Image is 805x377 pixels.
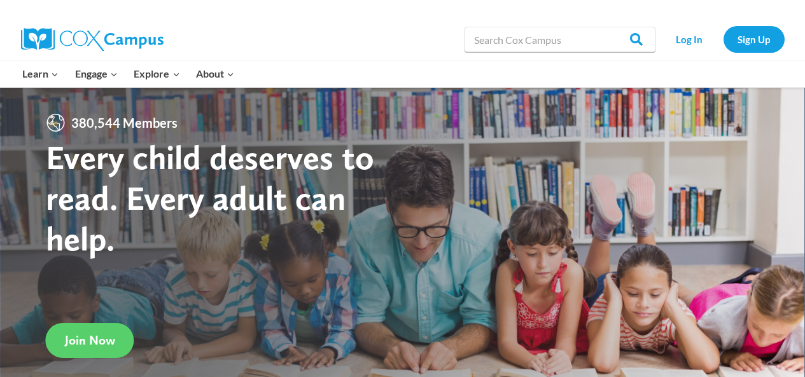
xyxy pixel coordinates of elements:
[465,27,655,52] input: Search Cox Campus
[65,332,115,348] span: Join Now
[134,65,179,82] span: Explore
[662,26,717,52] a: Log In
[724,26,785,52] a: Sign Up
[46,137,374,258] strong: Every child deserves to read. Every adult can help.
[66,113,183,133] span: 380,544 Members
[75,65,118,82] span: Engage
[196,65,234,82] span: About
[46,323,134,358] a: Join Now
[21,28,164,51] img: Cox Campus
[662,26,785,52] nav: Secondary Navigation
[22,65,59,82] span: Learn
[15,60,242,87] nav: Primary Navigation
